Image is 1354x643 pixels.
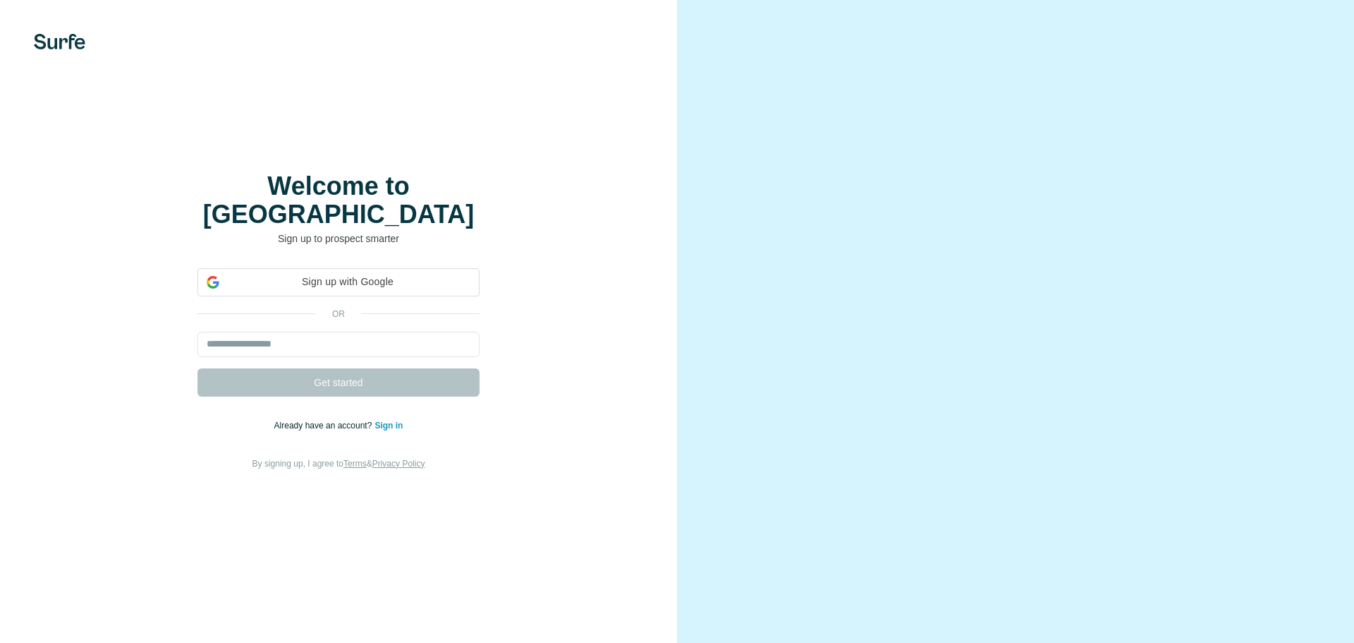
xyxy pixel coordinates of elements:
a: Privacy Policy [372,459,425,469]
span: Already have an account? [274,421,375,431]
p: or [316,308,361,320]
a: Terms [343,459,367,469]
a: Sign in [374,421,403,431]
span: By signing up, I agree to & [252,459,425,469]
div: Sign up with Google [197,268,480,296]
span: Sign up with Google [225,275,470,289]
h1: Welcome to [GEOGRAPHIC_DATA] [197,172,480,229]
img: Surfe's logo [34,34,85,49]
p: Sign up to prospect smarter [197,232,480,246]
